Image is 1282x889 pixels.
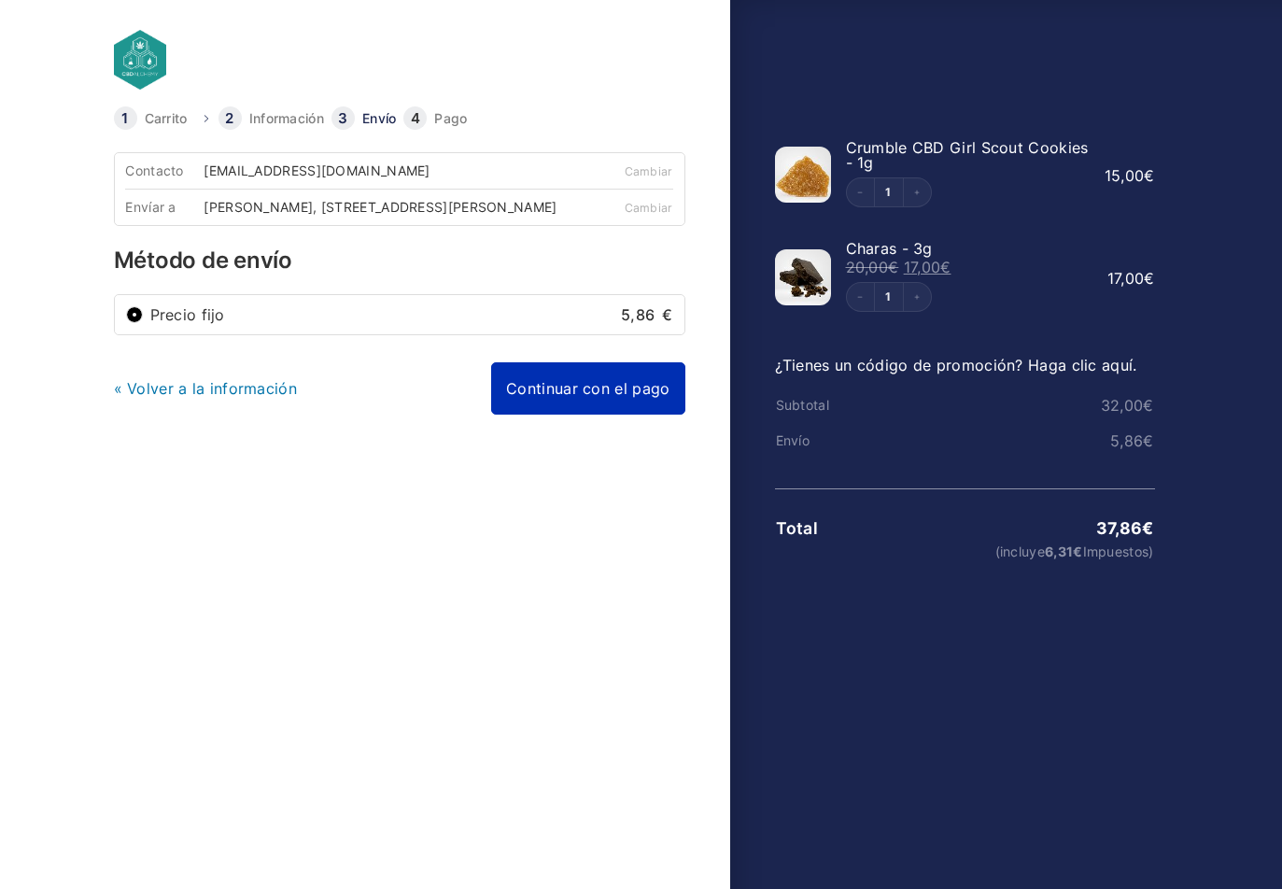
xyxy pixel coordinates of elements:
a: Carrito [145,112,188,125]
th: Subtotal [775,398,902,413]
div: Contacto [125,164,204,177]
label: Precio fijo [150,307,673,322]
span: € [1073,543,1082,559]
a: Información [249,112,324,125]
span: € [1144,269,1154,288]
span: € [1143,431,1153,450]
h3: Método de envío [114,249,685,272]
bdi: 5,86 [621,305,673,324]
bdi: 20,00 [846,258,899,276]
a: Pago [434,112,467,125]
a: Cambiar [625,164,673,178]
bdi: 5,86 [1110,431,1154,450]
bdi: 37,86 [1096,518,1154,538]
span: Charas - 3g [846,239,933,258]
a: Edit [875,187,903,198]
div: Envíar a [125,201,204,214]
span: € [940,258,951,276]
span: 6,31 [1045,543,1083,559]
div: [PERSON_NAME], [STREET_ADDRESS][PERSON_NAME] [204,201,570,214]
small: (incluye Impuestos) [902,545,1153,558]
div: [EMAIL_ADDRESS][DOMAIN_NAME] [204,164,443,177]
span: € [1143,396,1153,415]
span: € [888,258,898,276]
span: Crumble CBD Girl Scout Cookies - 1g [846,138,1089,172]
button: Decrement [847,178,875,206]
span: € [1144,166,1154,185]
th: Envío [775,433,902,448]
a: « Volver a la información [114,379,298,398]
a: Continuar con el pago [491,362,684,415]
th: Total [775,519,902,538]
span: € [662,305,672,324]
bdi: 32,00 [1101,396,1154,415]
a: Cambiar [625,201,673,215]
bdi: 17,00 [904,258,951,276]
button: Increment [903,283,931,311]
a: Envío [362,112,397,125]
span: € [1142,518,1153,538]
button: Increment [903,178,931,206]
button: Decrement [847,283,875,311]
bdi: 15,00 [1105,166,1155,185]
a: ¿Tienes un código de promoción? Haga clic aquí. [775,356,1137,374]
bdi: 17,00 [1107,269,1155,288]
a: Edit [875,291,903,303]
